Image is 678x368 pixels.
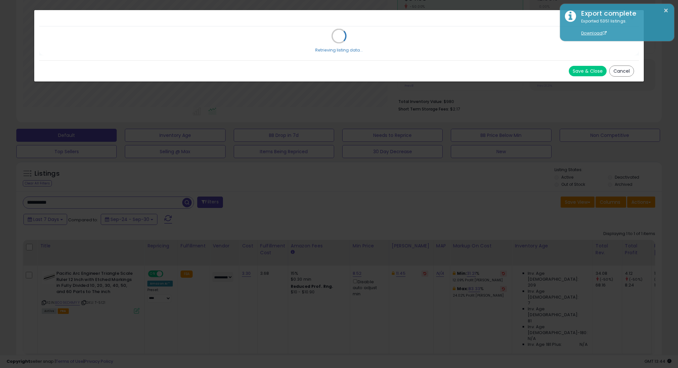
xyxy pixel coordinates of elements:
[581,30,607,36] a: Download
[663,7,669,15] button: ×
[315,47,363,53] div: Retrieving listing data...
[569,66,607,76] button: Save & Close
[576,18,669,37] div: Exported 5351 listings.
[609,66,634,77] button: Cancel
[576,9,669,18] div: Export complete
